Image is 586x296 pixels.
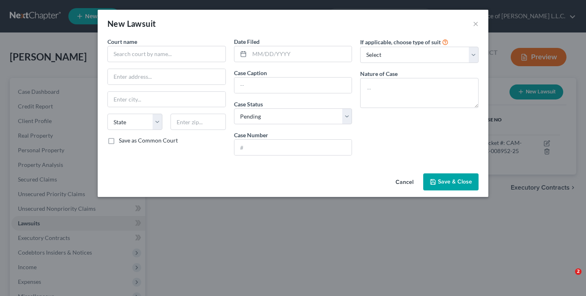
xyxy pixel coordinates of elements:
button: Cancel [389,174,420,190]
input: Search court by name... [107,46,226,62]
input: -- [234,78,352,93]
iframe: Intercom live chat [558,268,578,288]
label: Save as Common Court [119,136,178,145]
label: Nature of Case [360,69,398,78]
input: # [234,140,352,155]
label: Case Caption [234,69,267,77]
span: Case Status [234,101,263,108]
input: Enter zip... [171,114,225,130]
input: Enter city... [108,92,225,107]
label: Case Number [234,131,268,139]
button: Save & Close [423,173,479,190]
span: Court name [107,38,137,45]
span: New [107,19,125,28]
label: Date Filed [234,37,260,46]
button: × [473,19,479,28]
input: MM/DD/YYYY [249,46,352,62]
label: If applicable, choose type of suit [360,38,441,46]
span: 2 [575,268,582,275]
span: Lawsuit [127,19,156,28]
span: Save & Close [438,178,472,185]
input: Enter address... [108,69,225,84]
